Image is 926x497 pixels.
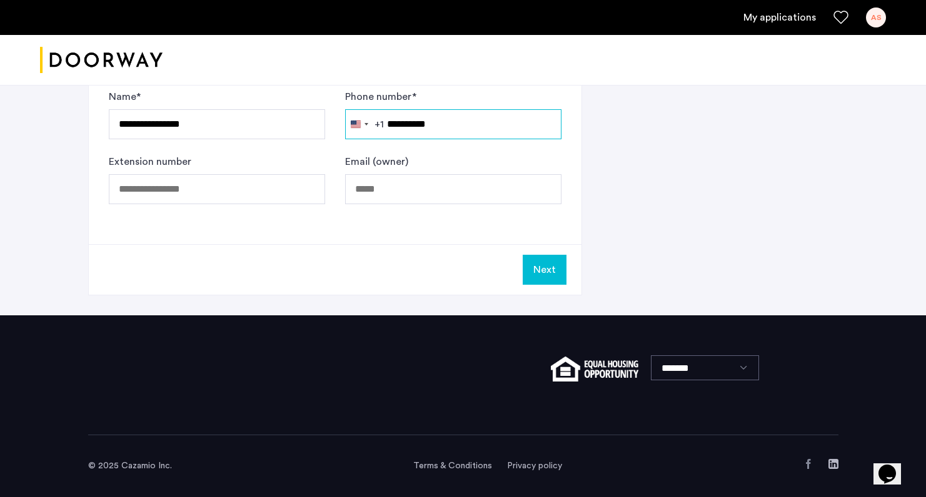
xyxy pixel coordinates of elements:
[40,37,163,84] a: Cazamio logo
[413,460,492,472] a: Terms and conditions
[345,89,416,104] label: Phone number *
[803,459,813,469] a: Facebook
[866,7,886,27] div: AS
[40,37,163,84] img: logo
[109,154,191,169] label: Extension number
[375,117,384,132] div: +1
[507,460,562,472] a: Privacy policy
[346,110,384,139] button: Selected country
[109,89,141,104] label: Name *
[345,154,408,169] label: Email (owner)
[88,461,172,470] span: © 2025 Cazamio Inc.
[828,459,838,469] a: LinkedIn
[551,357,638,381] img: equal-housing.png
[523,255,566,285] button: Next
[873,447,913,485] iframe: chat widget
[833,10,848,25] a: Favorites
[743,10,816,25] a: My application
[651,355,759,380] select: Language select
